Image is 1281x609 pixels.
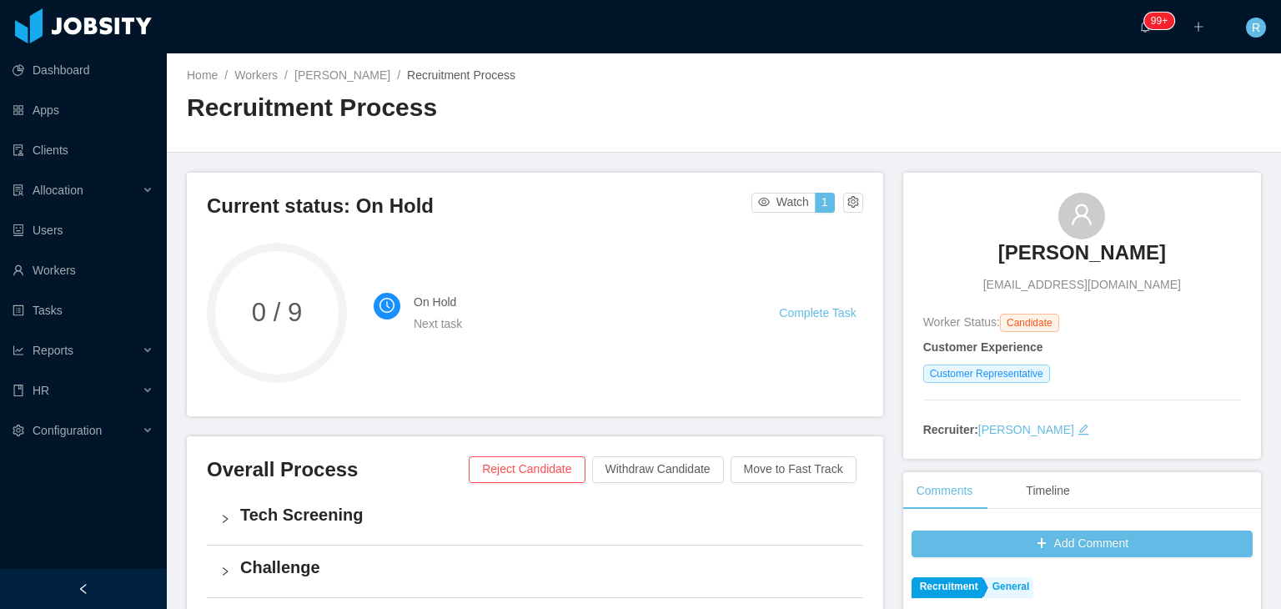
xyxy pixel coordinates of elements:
strong: Customer Experience [923,340,1043,354]
h2: Recruitment Process [187,91,724,125]
a: Home [187,68,218,82]
span: / [224,68,228,82]
button: icon: setting [843,193,863,213]
sup: 240 [1144,13,1174,29]
i: icon: right [220,514,230,524]
i: icon: setting [13,425,24,436]
span: HR [33,384,49,397]
a: Complete Task [779,306,856,320]
h4: Tech Screening [240,503,850,526]
h3: [PERSON_NAME] [998,239,1166,266]
span: Recruitment Process [407,68,515,82]
i: icon: edit [1078,424,1089,435]
span: / [397,68,400,82]
a: icon: profileTasks [13,294,153,327]
strong: Recruiter: [923,423,978,436]
button: Move to Fast Track [731,456,857,483]
button: icon: eyeWatch [751,193,816,213]
i: icon: right [220,566,230,576]
span: [EMAIL_ADDRESS][DOMAIN_NAME] [983,276,1181,294]
i: icon: solution [13,184,24,196]
span: 0 / 9 [207,299,347,325]
h4: On Hold [414,293,739,311]
i: icon: book [13,385,24,396]
a: [PERSON_NAME] [978,423,1074,436]
i: icon: bell [1139,21,1151,33]
i: icon: plus [1193,21,1204,33]
div: icon: rightTech Screening [207,493,863,545]
a: icon: auditClients [13,133,153,167]
span: Customer Representative [923,365,1050,383]
span: / [284,68,288,82]
span: Worker Status: [923,315,1000,329]
i: icon: line-chart [13,345,24,356]
a: icon: appstoreApps [13,93,153,127]
a: Workers [234,68,278,82]
a: icon: robotUsers [13,214,153,247]
span: R [1252,18,1260,38]
button: 1 [815,193,835,213]
i: icon: clock-circle [379,298,394,313]
span: Configuration [33,424,102,437]
h3: Overall Process [207,456,469,483]
span: Allocation [33,184,83,197]
a: Recruitment [912,577,982,598]
button: Reject Candidate [469,456,585,483]
a: icon: pie-chartDashboard [13,53,153,87]
div: Timeline [1012,472,1083,510]
button: Withdraw Candidate [592,456,724,483]
i: icon: user [1070,203,1093,226]
a: General [984,577,1034,598]
a: icon: userWorkers [13,254,153,287]
div: Next task [414,315,739,333]
span: Candidate [1000,314,1059,332]
div: Comments [903,472,987,510]
button: icon: plusAdd Comment [912,531,1253,557]
div: icon: rightChallenge [207,546,863,597]
a: [PERSON_NAME] [998,239,1166,276]
span: Reports [33,344,73,357]
a: [PERSON_NAME] [294,68,390,82]
h3: Current status: On Hold [207,193,751,219]
h4: Challenge [240,556,850,579]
